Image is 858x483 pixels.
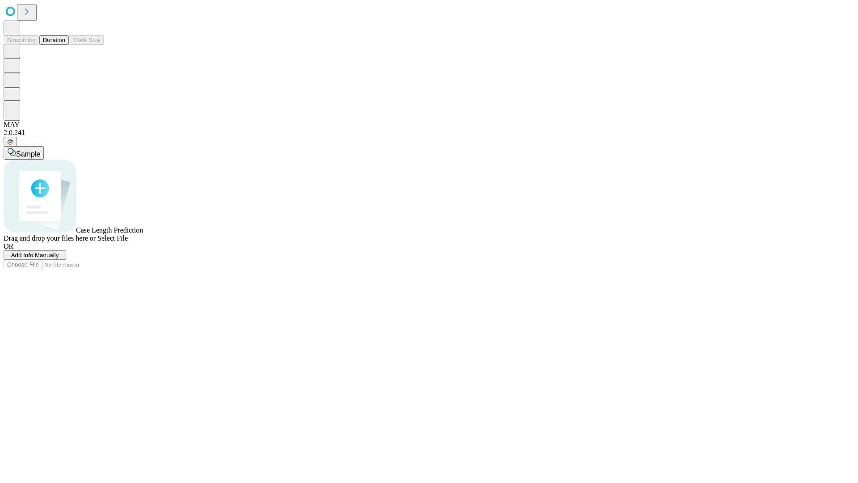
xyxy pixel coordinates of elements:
[76,226,143,234] span: Case Length Prediction
[97,234,128,242] span: Select File
[39,35,69,45] button: Duration
[4,35,39,45] button: Smoothing
[4,121,854,129] div: MAY
[4,234,96,242] span: Drag and drop your files here or
[4,250,66,260] button: Add Info Manually
[7,138,13,145] span: @
[4,146,44,160] button: Sample
[4,137,17,146] button: @
[16,150,40,158] span: Sample
[4,242,13,250] span: OR
[11,252,59,258] span: Add Info Manually
[69,35,104,45] button: Block Size
[4,129,854,137] div: 2.0.241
